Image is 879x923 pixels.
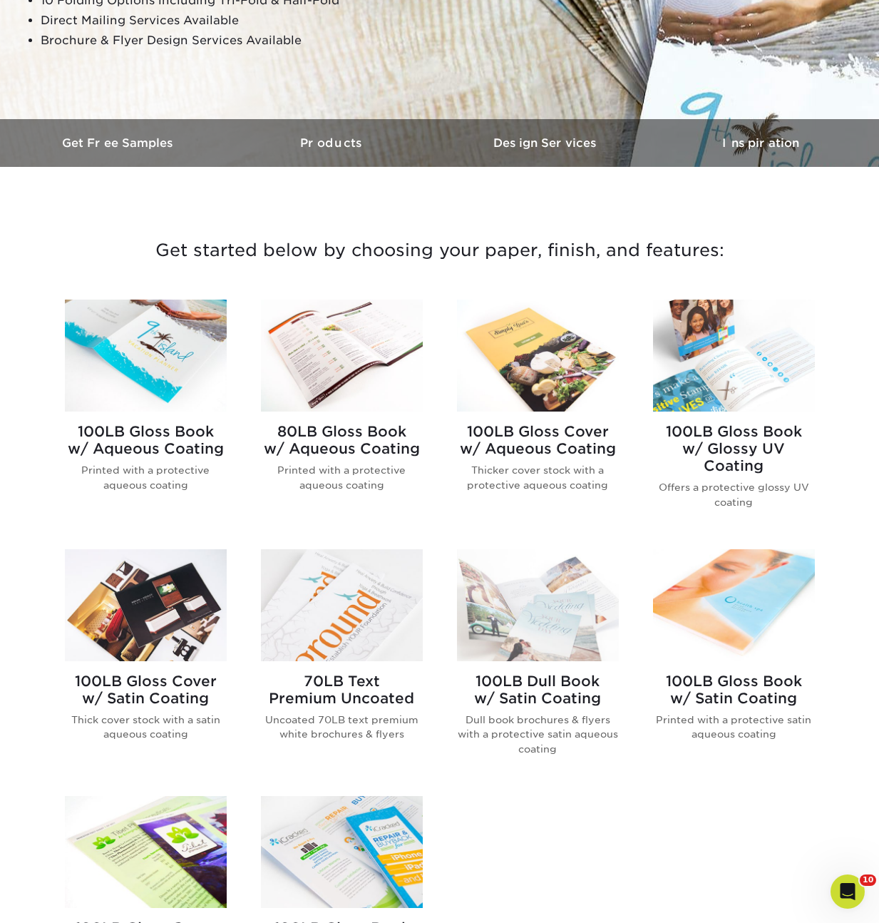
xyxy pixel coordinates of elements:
[261,423,423,457] h2: 80LB Gloss Book w/ Aqueous Coating
[653,300,815,532] a: 100LB Gloss Book<br/>w/ Glossy UV Coating Brochures & Flyers 100LB Gloss Bookw/ Glossy UV Coating...
[654,136,868,150] h3: Inspiration
[4,879,121,918] iframe: Google Customer Reviews
[65,300,227,532] a: 100LB Gloss Book<br/>w/ Aqueous Coating Brochures & Flyers 100LB Gloss Bookw/ Aqueous Coating Pri...
[65,549,227,779] a: 100LB Gloss Cover<br/>w/ Satin Coating Brochures & Flyers 100LB Gloss Coverw/ Satin Coating Thick...
[457,463,619,492] p: Thicker cover stock with a protective aqueous coating
[653,423,815,474] h2: 100LB Gloss Book w/ Glossy UV Coating
[457,423,619,457] h2: 100LB Gloss Cover w/ Aqueous Coating
[457,300,619,412] img: 100LB Gloss Cover<br/>w/ Aqueous Coating Brochures & Flyers
[261,300,423,532] a: 80LB Gloss Book<br/>w/ Aqueous Coating Brochures & Flyers 80LB Gloss Bookw/ Aqueous Coating Print...
[261,796,423,908] img: 100LB Gloss Book<br/>No Coating Brochures & Flyers
[41,31,386,51] li: Brochure & Flyer Design Services Available
[65,549,227,661] img: 100LB Gloss Cover<br/>w/ Satin Coating Brochures & Flyers
[261,549,423,779] a: 70LB Text<br/>Premium Uncoated Brochures & Flyers 70LB TextPremium Uncoated Uncoated 70LB text pr...
[226,136,440,150] h3: Products
[65,300,227,412] img: 100LB Gloss Book<br/>w/ Aqueous Coating Brochures & Flyers
[65,463,227,492] p: Printed with a protective aqueous coating
[65,423,227,457] h2: 100LB Gloss Book w/ Aqueous Coating
[653,673,815,707] h2: 100LB Gloss Book w/ Satin Coating
[261,549,423,661] img: 70LB Text<br/>Premium Uncoated Brochures & Flyers
[654,119,868,167] a: Inspiration
[23,218,857,282] h3: Get started below by choosing your paper, finish, and features:
[457,713,619,756] p: Dull book brochures & flyers with a protective satin aqueous coating
[440,136,654,150] h3: Design Services
[653,549,815,661] img: 100LB Gloss Book<br/>w/ Satin Coating Brochures & Flyers
[12,136,226,150] h3: Get Free Samples
[65,796,227,908] img: 100LB Gloss Cover<br/>No Coating Brochures & Flyers
[457,300,619,532] a: 100LB Gloss Cover<br/>w/ Aqueous Coating Brochures & Flyers 100LB Gloss Coverw/ Aqueous Coating T...
[65,713,227,742] p: Thick cover stock with a satin aqueous coating
[65,673,227,707] h2: 100LB Gloss Cover w/ Satin Coating
[261,300,423,412] img: 80LB Gloss Book<br/>w/ Aqueous Coating Brochures & Flyers
[860,874,876,886] span: 10
[261,673,423,707] h2: 70LB Text Premium Uncoated
[653,300,815,412] img: 100LB Gloss Book<br/>w/ Glossy UV Coating Brochures & Flyers
[457,549,619,661] img: 100LB Dull Book<br/>w/ Satin Coating Brochures & Flyers
[457,673,619,707] h2: 100LB Dull Book w/ Satin Coating
[653,549,815,779] a: 100LB Gloss Book<br/>w/ Satin Coating Brochures & Flyers 100LB Gloss Bookw/ Satin Coating Printed...
[261,713,423,742] p: Uncoated 70LB text premium white brochures & flyers
[653,713,815,742] p: Printed with a protective satin aqueous coating
[41,11,386,31] li: Direct Mailing Services Available
[226,119,440,167] a: Products
[457,549,619,779] a: 100LB Dull Book<br/>w/ Satin Coating Brochures & Flyers 100LB Dull Bookw/ Satin Coating Dull book...
[653,480,815,509] p: Offers a protective glossy UV coating
[12,119,226,167] a: Get Free Samples
[831,874,865,909] iframe: Intercom live chat
[261,463,423,492] p: Printed with a protective aqueous coating
[440,119,654,167] a: Design Services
